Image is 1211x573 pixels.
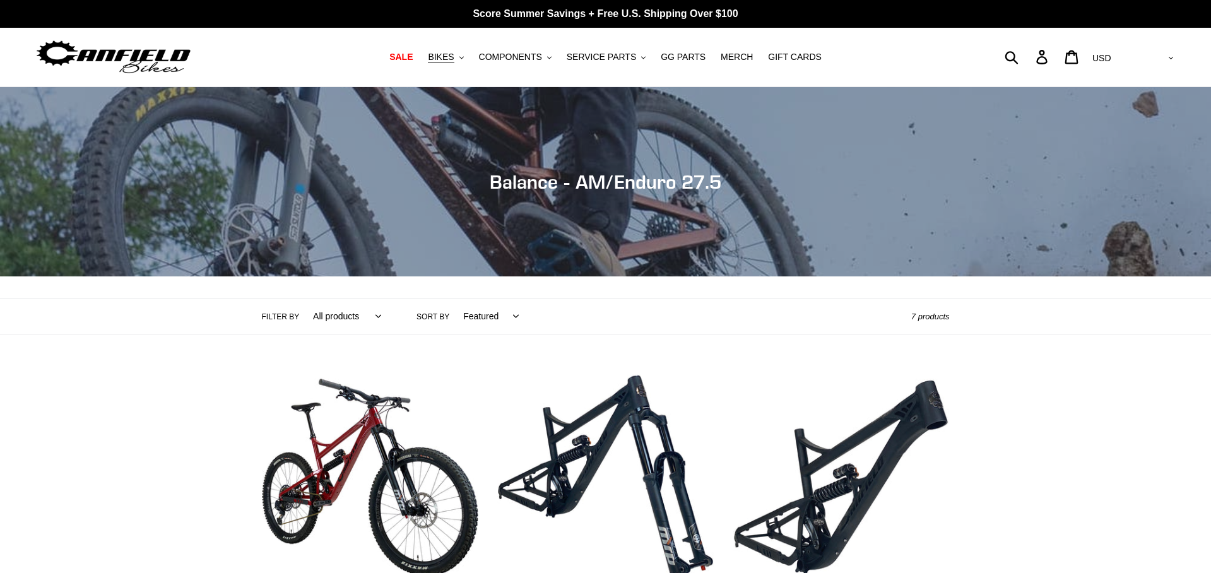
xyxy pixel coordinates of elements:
[768,52,822,62] span: GIFT CARDS
[383,49,419,66] a: SALE
[473,49,558,66] button: COMPONENTS
[1012,43,1044,71] input: Search
[911,312,950,321] span: 7 products
[762,49,828,66] a: GIFT CARDS
[714,49,759,66] a: MERCH
[416,311,449,322] label: Sort by
[262,311,300,322] label: Filter by
[661,52,706,62] span: GG PARTS
[389,52,413,62] span: SALE
[422,49,470,66] button: BIKES
[567,52,636,62] span: SERVICE PARTS
[428,52,454,62] span: BIKES
[479,52,542,62] span: COMPONENTS
[721,52,753,62] span: MERCH
[654,49,712,66] a: GG PARTS
[490,170,721,193] span: Balance - AM/Enduro 27.5
[560,49,652,66] button: SERVICE PARTS
[35,37,192,77] img: Canfield Bikes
